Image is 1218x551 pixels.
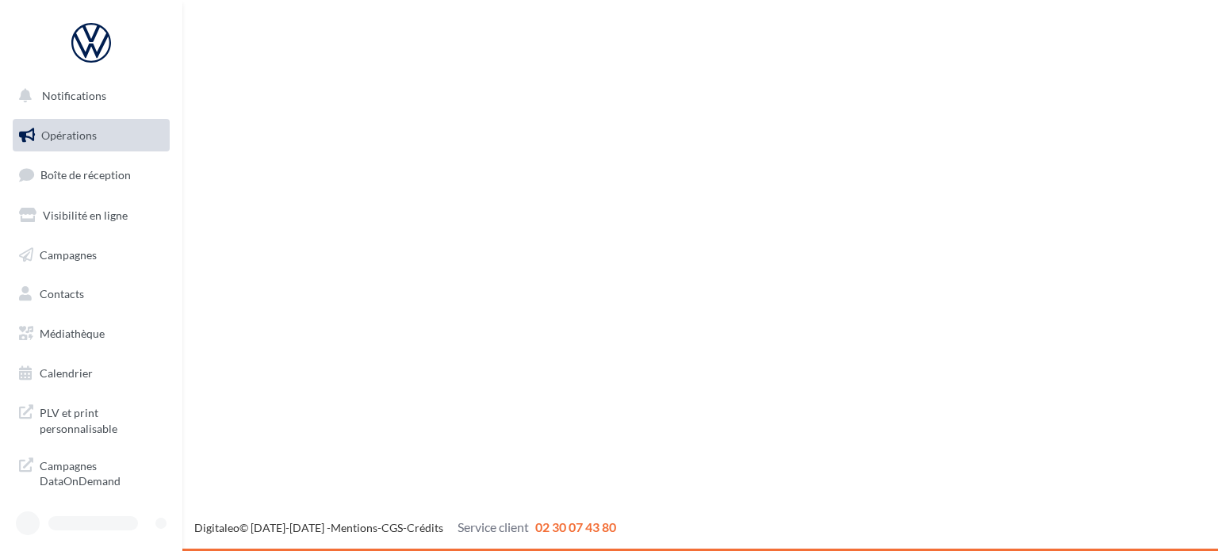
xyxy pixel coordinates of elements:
[535,519,616,534] span: 02 30 07 43 80
[40,455,163,489] span: Campagnes DataOnDemand
[10,79,167,113] button: Notifications
[10,199,173,232] a: Visibilité en ligne
[10,119,173,152] a: Opérations
[40,327,105,340] span: Médiathèque
[194,521,239,534] a: Digitaleo
[407,521,443,534] a: Crédits
[40,366,93,380] span: Calendrier
[40,168,131,182] span: Boîte de réception
[10,396,173,442] a: PLV et print personnalisable
[10,357,173,390] a: Calendrier
[42,89,106,102] span: Notifications
[43,209,128,222] span: Visibilité en ligne
[40,247,97,261] span: Campagnes
[10,239,173,272] a: Campagnes
[41,128,97,142] span: Opérations
[458,519,529,534] span: Service client
[40,287,84,300] span: Contacts
[10,158,173,192] a: Boîte de réception
[194,521,616,534] span: © [DATE]-[DATE] - - -
[10,277,173,311] a: Contacts
[331,521,377,534] a: Mentions
[10,449,173,496] a: Campagnes DataOnDemand
[10,317,173,350] a: Médiathèque
[381,521,403,534] a: CGS
[40,402,163,436] span: PLV et print personnalisable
